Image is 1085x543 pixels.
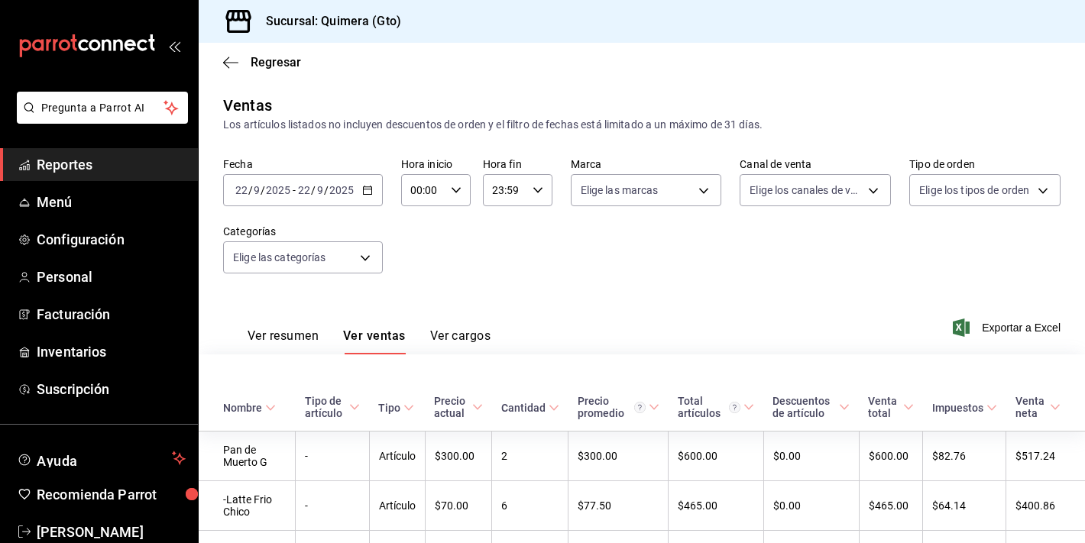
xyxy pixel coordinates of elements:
div: Tipo [378,402,400,414]
svg: El total artículos considera cambios de precios en los artículos así como costos adicionales por ... [729,402,740,413]
td: Artículo [369,431,425,481]
div: Cantidad [501,402,546,414]
button: Pregunta a Parrot AI [17,92,188,124]
button: Regresar [223,55,301,69]
td: $600.00 [669,431,764,481]
input: -- [297,184,311,196]
label: Hora fin [483,159,552,170]
label: Categorías [223,226,383,237]
span: Elige los canales de venta [750,183,863,198]
td: Pan de Muerto G [199,431,296,481]
span: Precio actual [434,395,483,419]
button: Ver cargos [430,328,491,354]
td: $517.24 [1006,431,1085,481]
input: -- [253,184,261,196]
span: Recomienda Parrot [37,484,186,505]
span: Personal [37,267,186,287]
input: -- [316,184,324,196]
span: / [248,184,253,196]
span: Tipo [378,402,414,414]
span: Reportes [37,154,186,175]
h3: Sucursal: Quimera (Gto) [254,12,401,31]
td: $0.00 [763,431,859,481]
div: navigation tabs [248,328,491,354]
div: Los artículos listados no incluyen descuentos de orden y el filtro de fechas está limitado a un m... [223,117,1061,133]
button: Exportar a Excel [956,318,1061,337]
td: 6 [492,481,568,531]
div: Impuestos [932,402,983,414]
span: - [293,184,296,196]
button: Ver resumen [248,328,319,354]
span: Suscripción [37,379,186,399]
span: Ayuda [37,449,166,467]
span: Regresar [251,55,301,69]
a: Pregunta a Parrot AI [11,111,188,127]
td: $465.00 [859,481,923,531]
span: / [324,184,329,196]
button: Ver ventas [343,328,406,354]
span: Configuración [37,229,186,250]
label: Tipo de orden [909,159,1061,170]
span: Elige las marcas [581,183,659,198]
div: Tipo de artículo [305,395,346,419]
span: [PERSON_NAME] [37,522,186,542]
div: Descuentos de artículo [772,395,836,419]
td: $82.76 [923,431,1006,481]
td: Artículo [369,481,425,531]
span: Cantidad [501,402,559,414]
td: 2 [492,431,568,481]
span: Venta total [868,395,914,419]
span: Elige los tipos de orden [919,183,1029,198]
td: $77.50 [568,481,669,531]
span: Total artículos [678,395,755,419]
span: Elige las categorías [233,250,326,265]
button: open_drawer_menu [168,40,180,52]
td: $300.00 [568,431,669,481]
input: ---- [265,184,291,196]
span: Pregunta a Parrot AI [41,100,164,116]
td: $600.00 [859,431,923,481]
span: / [311,184,316,196]
input: ---- [329,184,355,196]
span: Impuestos [932,402,997,414]
span: Inventarios [37,341,186,362]
td: -Latte Frio Chico [199,481,296,531]
div: Precio actual [434,395,469,419]
span: Tipo de artículo [305,395,360,419]
td: - [296,481,369,531]
label: Hora inicio [401,159,471,170]
span: Venta neta [1015,395,1061,419]
div: Venta total [868,395,900,419]
div: Precio promedio [578,395,646,419]
span: Precio promedio [578,395,659,419]
span: Nombre [223,402,276,414]
td: $465.00 [669,481,764,531]
div: Ventas [223,94,272,117]
div: Venta neta [1015,395,1047,419]
span: Menú [37,192,186,212]
div: Total artículos [678,395,741,419]
td: $64.14 [923,481,1006,531]
td: $300.00 [425,431,492,481]
td: $400.86 [1006,481,1085,531]
label: Marca [571,159,722,170]
input: -- [235,184,248,196]
td: $0.00 [763,481,859,531]
span: / [261,184,265,196]
span: Descuentos de artículo [772,395,850,419]
label: Fecha [223,159,383,170]
div: Nombre [223,402,262,414]
label: Canal de venta [740,159,891,170]
svg: Precio promedio = Total artículos / cantidad [634,402,646,413]
td: - [296,431,369,481]
span: Facturación [37,304,186,325]
td: $70.00 [425,481,492,531]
